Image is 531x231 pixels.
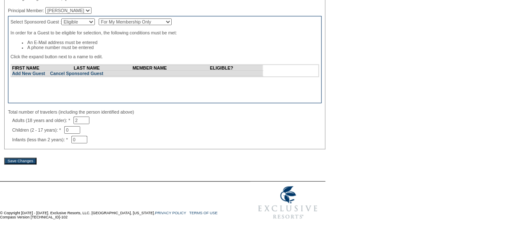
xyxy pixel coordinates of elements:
[155,211,186,215] a: PRIVACY POLICY
[4,158,37,164] input: Save Changes
[12,127,64,132] span: Children (2 - 17 years): *
[189,211,218,215] a: TERMS OF USE
[12,118,73,123] span: Adults (18 years and older): *
[133,65,210,71] td: MEMBER NAME
[8,109,322,114] div: Total number of travelers (including the person identified above)
[27,40,319,45] li: An E-Mail address must be entered
[12,65,74,71] td: FIRST NAME
[210,65,262,71] td: ELIGIBLE?
[8,16,322,103] div: Select Sponsored Guest : In order for a Guest to be eligible for selection, the following conditi...
[12,71,45,76] a: Add New Guest
[12,137,71,142] span: Infants (less than 2 years): *
[250,182,325,223] img: Exclusive Resorts
[27,45,319,50] li: A phone number must be entered
[73,65,132,71] td: LAST NAME
[50,71,103,76] a: Cancel Sponsored Guest
[8,8,44,13] span: Principal Member:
